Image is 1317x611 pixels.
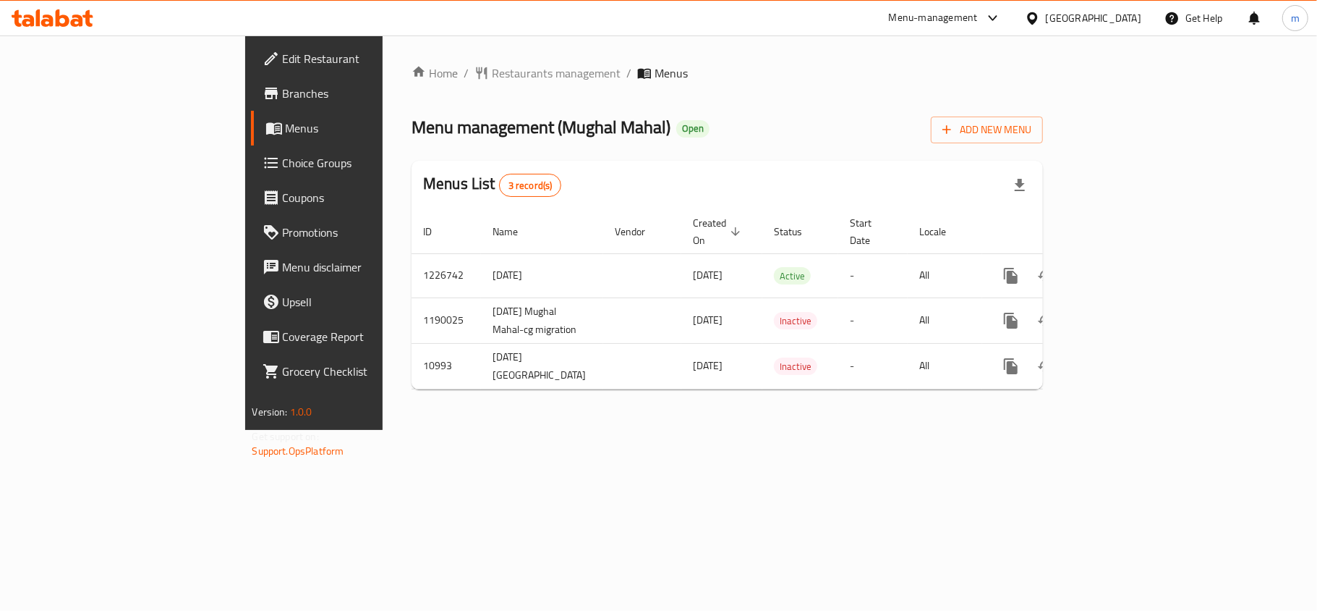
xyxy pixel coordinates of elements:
[693,266,723,285] span: [DATE]
[676,122,709,135] span: Open
[283,293,453,311] span: Upsell
[251,215,465,250] a: Promotions
[481,253,603,298] td: [DATE]
[908,253,982,298] td: All
[283,328,453,345] span: Coverage Report
[412,64,1043,82] nav: breadcrumb
[693,214,745,249] span: Created On
[481,298,603,343] td: [DATE] Mughal Mahal-cg migration
[412,210,1144,389] table: enhanced table
[492,64,621,82] span: Restaurants management
[1046,10,1141,26] div: [GEOGRAPHIC_DATA]
[774,312,817,329] div: Inactive
[1291,10,1300,26] span: m
[693,311,723,329] span: [DATE]
[251,180,465,215] a: Coupons
[838,343,908,389] td: -
[994,258,1028,293] button: more
[626,64,631,82] li: /
[251,285,465,319] a: Upsell
[676,120,709,138] div: Open
[908,343,982,389] td: All
[283,224,453,241] span: Promotions
[474,64,621,82] a: Restaurants management
[1028,349,1063,384] button: Change Status
[283,154,453,172] span: Choice Groups
[919,223,965,240] span: Locale
[774,223,821,240] span: Status
[942,121,1031,139] span: Add New Menu
[251,111,465,146] a: Menus
[774,313,817,329] span: Inactive
[1028,258,1063,293] button: Change Status
[774,268,811,285] span: Active
[500,179,561,193] span: 3 record(s)
[931,117,1043,143] button: Add New Menu
[994,303,1028,338] button: more
[283,85,453,102] span: Branches
[290,403,312,421] span: 1.0.0
[251,354,465,389] a: Grocery Checklist
[908,298,982,343] td: All
[481,343,603,389] td: [DATE] [GEOGRAPHIC_DATA]
[252,403,288,421] span: Version:
[655,64,688,82] span: Menus
[252,442,344,460] a: Support.OpsPlatform
[982,210,1144,254] th: Actions
[615,223,664,240] span: Vendor
[774,358,817,375] div: Inactive
[283,189,453,206] span: Coupons
[838,298,908,343] td: -
[251,41,465,76] a: Edit Restaurant
[423,173,561,197] h2: Menus List
[464,64,469,82] li: /
[774,358,817,375] span: Inactive
[1002,168,1037,203] div: Export file
[283,258,453,276] span: Menu disclaimer
[251,250,465,285] a: Menu disclaimer
[774,267,811,285] div: Active
[850,214,890,249] span: Start Date
[286,119,453,137] span: Menus
[412,111,670,143] span: Menu management ( Mughal Mahal )
[251,146,465,180] a: Choice Groups
[889,9,978,27] div: Menu-management
[493,223,537,240] span: Name
[499,174,562,197] div: Total records count
[693,356,723,375] span: [DATE]
[423,223,451,240] span: ID
[251,76,465,111] a: Branches
[838,253,908,298] td: -
[994,349,1028,384] button: more
[283,50,453,67] span: Edit Restaurant
[251,319,465,354] a: Coverage Report
[1028,303,1063,338] button: Change Status
[283,363,453,380] span: Grocery Checklist
[252,427,319,446] span: Get support on:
